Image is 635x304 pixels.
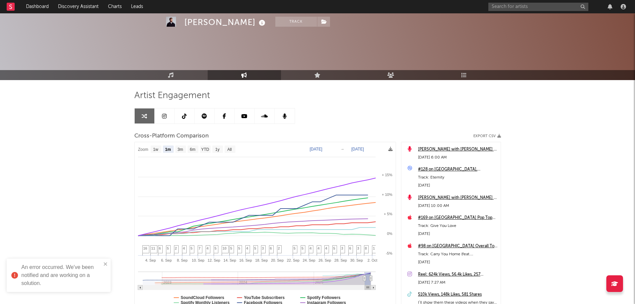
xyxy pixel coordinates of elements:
span: 7 [199,246,201,250]
a: 510k Views, 148k Likes, 581 Shares [418,291,497,299]
button: Track [275,17,317,27]
input: Search for artists [488,3,588,11]
span: 4 [325,246,327,250]
a: [PERSON_NAME] with [PERSON_NAME] at [MEDICAL_DATA] Credit [GEOGRAPHIC_DATA] ([DATE]) [418,194,497,202]
span: 6 [159,246,161,250]
span: 2 [278,246,280,250]
text: 1y [215,147,219,152]
text: [DATE] [351,147,364,151]
div: Track: Carry You Home (feat. [PERSON_NAME]) [418,250,497,258]
span: 5 [215,246,217,250]
div: [DATE] 7:27 AM [418,279,497,287]
text: 26. Sep [318,258,331,262]
text: 16. Sep [239,258,252,262]
text: + 5% [384,212,392,216]
text: 20. Sep [271,258,283,262]
text: -5% [386,251,392,255]
span: 2 [175,246,177,250]
text: Zoom [138,147,148,152]
span: 5 [191,246,193,250]
span: 5 [302,246,304,250]
text: 1m [165,147,171,152]
span: 5 [230,246,232,250]
span: 4 [183,246,185,250]
text: 28. Sep [334,258,347,262]
span: 1 [373,246,375,250]
div: [DATE] 10:00 AM [418,202,497,210]
a: Reel: 624k Views, 56.4k Likes, 257 Comments [418,271,497,279]
text: 22. Sep [287,258,299,262]
div: [DATE] [418,258,497,266]
a: #128 on [GEOGRAPHIC_DATA], [GEOGRAPHIC_DATA] [418,166,497,174]
div: [PERSON_NAME] [184,17,267,28]
span: 3 [357,246,359,250]
text: → [340,147,344,151]
text: YTD [201,147,209,152]
span: 10 [223,246,227,250]
text: YouTube Subscribers [244,295,285,300]
text: 4. Sep [145,258,156,262]
a: #169 on [GEOGRAPHIC_DATA] Pop Top Videos [418,214,497,222]
text: 1w [153,147,158,152]
span: Artist Engagement [134,92,210,100]
span: 8 [365,246,367,250]
text: 3m [177,147,183,152]
div: [DATE] [418,230,497,238]
span: 6 [349,246,351,250]
span: 4 [318,246,320,250]
div: Track: Eternity [418,174,497,182]
div: [DATE] 6:00 AM [418,154,497,162]
div: [DATE] [418,182,497,190]
div: An error occurred. We've been notified and are working on a solution. [21,263,101,287]
text: 0% [387,232,392,236]
span: 6 [270,246,272,250]
span: 16 [143,246,147,250]
span: 4 [246,246,248,250]
span: 4 [207,246,209,250]
text: 24. Sep [303,258,315,262]
text: SoundCloud Followers [181,295,224,300]
button: close [103,261,108,268]
span: 5 [167,246,169,250]
text: + 10% [382,193,392,197]
text: 2. Oct [367,258,377,262]
button: Export CSV [473,134,501,138]
span: 3 [262,246,264,250]
span: Cross-Platform Comparison [134,132,209,140]
a: #98 on [GEOGRAPHIC_DATA] Overall Top 200 [418,242,497,250]
text: [DATE] [310,147,322,151]
text: 6m [190,147,195,152]
span: 5 [294,246,296,250]
text: 6. Sep [161,258,172,262]
text: 14. Sep [223,258,236,262]
text: All [227,147,231,152]
span: 5 [333,246,335,250]
span: 11 [151,246,155,250]
text: 12. Sep [207,258,220,262]
text: 18. Sep [255,258,268,262]
text: 10. Sep [192,258,204,262]
span: 3 [341,246,343,250]
text: 8. Sep [177,258,187,262]
span: 4 [310,246,312,250]
text: Spotify Followers [307,295,340,300]
span: 5 [238,246,240,250]
text: 30. Sep [350,258,363,262]
a: [PERSON_NAME] with [PERSON_NAME] at [GEOGRAPHIC_DATA] ([DATE]) [418,145,497,154]
span: 5 [254,246,256,250]
div: Track: Give You Love [418,222,497,230]
text: + 15% [382,173,392,177]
